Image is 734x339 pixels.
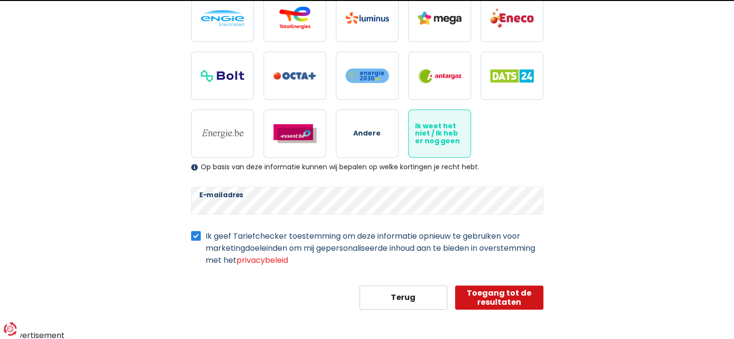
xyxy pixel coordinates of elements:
img: Engie / Electrabel [201,10,244,26]
img: Antargaz [418,68,461,83]
img: Essent [273,124,317,143]
button: Toegang tot de resultaten [455,285,543,310]
img: Luminus [346,12,389,24]
button: Terug [360,285,448,310]
img: Energie.be [201,128,244,139]
img: Total Energies / Lampiris [273,6,317,29]
label: Ik geef Tariefchecker toestemming om deze informatie opnieuw te gebruiken voor marketingdoeleinde... [206,230,543,266]
span: Andere [353,130,381,137]
img: Bolt [201,70,244,82]
img: Eneco [490,8,534,28]
img: Mega [418,12,461,25]
span: Ik weet het niet / Ik heb er nog geen [415,122,464,145]
div: Op basis van deze informatie kunnen wij bepalen op welke kortingen je recht hebt. [191,163,543,171]
a: privacybeleid [236,255,288,266]
img: Dats 24 [490,69,534,82]
img: Energie2030 [346,68,389,83]
img: Octa+ [273,72,317,80]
